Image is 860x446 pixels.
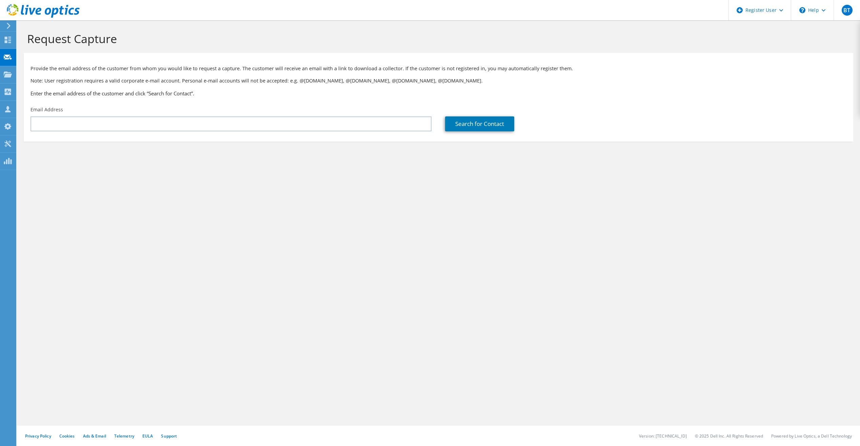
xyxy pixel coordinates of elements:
[771,433,852,439] li: Powered by Live Optics, a Dell Technology
[114,433,134,439] a: Telemetry
[842,5,853,16] span: BT
[695,433,763,439] li: © 2025 Dell Inc. All Rights Reserved
[31,90,846,97] h3: Enter the email address of the customer and click “Search for Contact”.
[161,433,177,439] a: Support
[142,433,153,439] a: EULA
[639,433,687,439] li: Version: [TECHNICAL_ID]
[83,433,106,439] a: Ads & Email
[59,433,75,439] a: Cookies
[799,7,805,13] svg: \n
[445,116,514,131] a: Search for Contact
[25,433,51,439] a: Privacy Policy
[27,32,846,46] h1: Request Capture
[31,106,63,113] label: Email Address
[31,77,846,85] p: Note: User registration requires a valid corporate e-mail account. Personal e-mail accounts will ...
[31,65,846,72] p: Provide the email address of the customer from whom you would like to request a capture. The cust...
